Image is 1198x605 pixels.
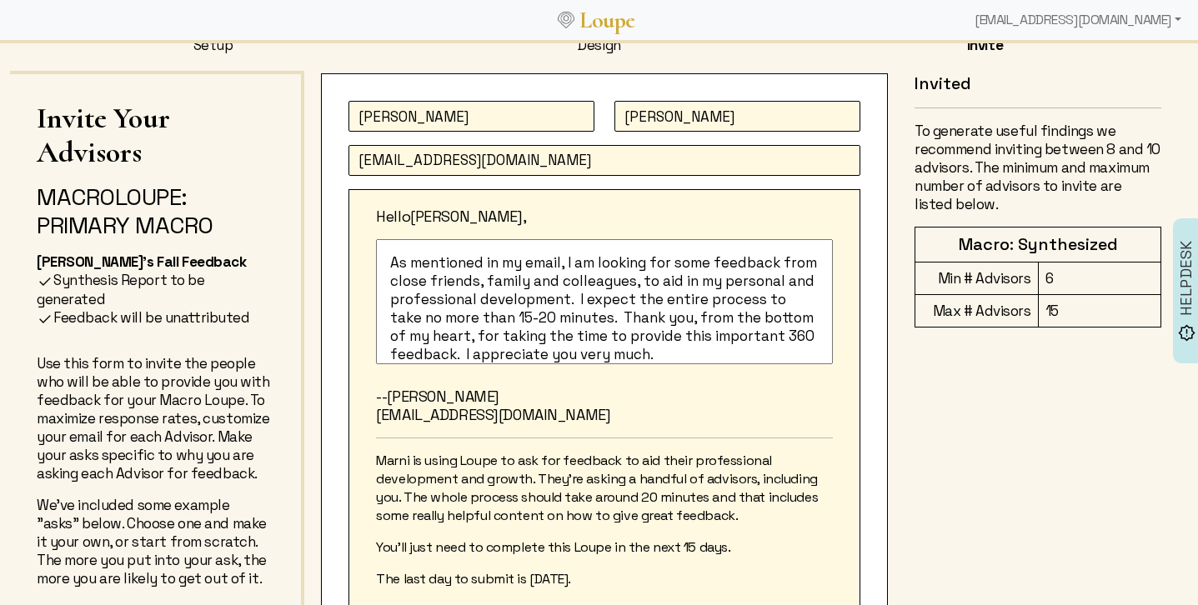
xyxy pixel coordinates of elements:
span: Macro [37,182,115,212]
input: Advisor first name here [348,101,594,132]
td: Max # Advisors [915,295,1038,327]
td: 15 [1038,295,1160,327]
img: brightness_alert_FILL0_wght500_GRAD0_ops.svg [1178,324,1195,342]
img: Loupe Logo [558,12,574,28]
p: To generate useful findings we recommend inviting between 8 and 10 advisors. The minimum and maxi... [915,122,1161,213]
td: Min # Advisors [915,262,1038,295]
a: Loupe [574,5,641,36]
input: Advisor last name here [614,101,860,132]
p: The last day to submit is [DATE]. [376,570,833,588]
h4: Invited [915,73,1161,94]
p: You’ll just need to complete this Loupe in the next 15 days. [376,538,833,557]
p: --[PERSON_NAME] [EMAIL_ADDRESS][DOMAIN_NAME] [376,387,833,424]
img: FFFF [37,311,53,327]
div: Design [577,36,620,54]
h4: Macro: Synthesized [922,234,1154,255]
p: Hello [PERSON_NAME], [376,207,833,226]
div: Invite [967,36,1003,54]
h1: Invite Your Advisors [37,101,274,169]
td: 6 [1038,262,1160,295]
div: Loupe: Primary Macro [37,182,274,239]
div: [EMAIL_ADDRESS][DOMAIN_NAME] [968,3,1188,37]
div: Setup [193,36,233,54]
p: Marni is using Loupe to ask for feedback to aid their professional development and growth. They'r... [376,452,833,525]
p: Use this form to invite the people who will be able to provide you with feedback for your Macro L... [37,354,274,482]
input: Advisor email here [348,145,860,176]
div: [PERSON_NAME]'s Fall Feedback [37,252,274,271]
img: FFFF [37,273,53,290]
p: We've included some example "asks" below. Choose one and make it your own, or start from scratch.... [37,496,274,587]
